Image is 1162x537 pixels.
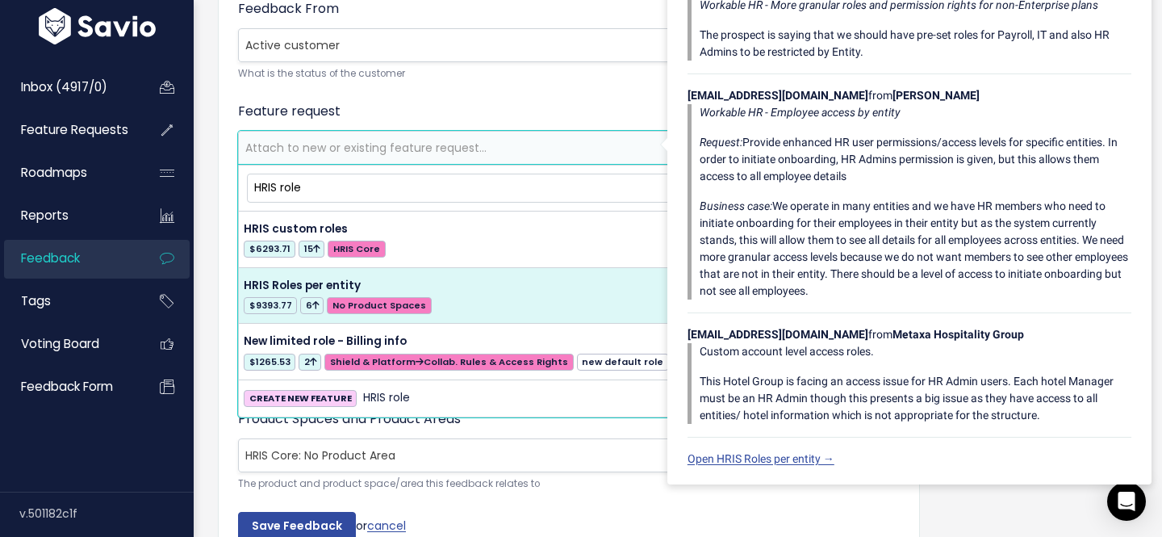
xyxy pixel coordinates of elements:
[299,241,324,258] span: 15
[244,241,295,258] span: $6293.71
[700,106,901,119] em: Workable HR - Employee access by entity
[327,297,431,314] span: No Product Spaces
[239,439,867,472] span: HRIS Core: No Product Area
[239,29,867,61] span: Active customer
[19,493,194,535] div: v.501182c1f
[21,335,99,352] span: Voting Board
[21,378,113,395] span: Feedback form
[1107,482,1146,521] div: Open Intercom Messenger
[21,164,87,181] span: Roadmaps
[244,297,297,314] span: $9393.77
[700,27,1131,61] p: The prospect is saying that we should have pre-set roles for Payroll, IT and also HR Admins to be...
[238,476,900,493] small: The product and product space/area this feedback relates to
[35,8,160,44] img: logo-white.9d6f32f41409.svg
[367,518,406,534] a: cancel
[688,328,868,341] strong: [EMAIL_ADDRESS][DOMAIN_NAME]
[700,373,1131,424] p: This Hotel Group is facing an access issue for HR Admin users. Each hotel Manager must be an HR A...
[363,388,410,408] span: HRIS role
[4,240,134,277] a: Feedback
[238,28,900,62] span: Active customer
[244,354,295,371] span: $1265.53
[4,283,134,320] a: Tags
[688,452,834,465] a: Open HRIS Roles per entity →
[892,328,1024,341] strong: Metaxa Hospitality Group
[4,368,134,405] a: Feedback form
[238,102,341,121] label: Feature request
[700,134,1131,185] p: Provide enhanced HR user permissions/access levels for specific entities. In order to initiate on...
[4,325,134,363] a: Voting Board
[244,221,348,237] span: HRIS custom roles
[4,197,134,234] a: Reports
[21,121,128,138] span: Feature Requests
[244,334,407,349] span: New limited role - Billing info
[892,89,980,102] strong: [PERSON_NAME]
[700,343,1131,360] p: Custom account level access roles.
[238,65,900,82] small: What is the status of the customer
[21,292,51,309] span: Tags
[21,207,69,224] span: Reports
[249,392,352,405] strong: CREATE NEW FEATURE
[21,250,80,266] span: Feedback
[245,140,487,156] span: Attach to new or existing feature request...
[4,111,134,149] a: Feature Requests
[4,69,134,106] a: Inbox (4917/0)
[324,354,573,371] span: Shield & Platform Collab. Rules & Access Rights
[328,241,385,258] span: HRIS Core
[4,154,134,191] a: Roadmaps
[238,409,461,429] label: Product Spaces and Product Areas
[700,198,1131,300] p: We operate in many entities and we have HR members who need to initiate onboarding for their empl...
[299,354,321,371] span: 2
[300,297,324,314] span: 6
[688,89,868,102] strong: [EMAIL_ADDRESS][DOMAIN_NAME]
[700,199,772,212] em: Business case:
[244,278,361,293] span: HRIS Roles per entity
[700,136,742,149] em: Request:
[21,78,107,95] span: Inbox (4917/0)
[577,354,669,371] span: new default role
[238,438,900,472] span: HRIS Core: No Product Area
